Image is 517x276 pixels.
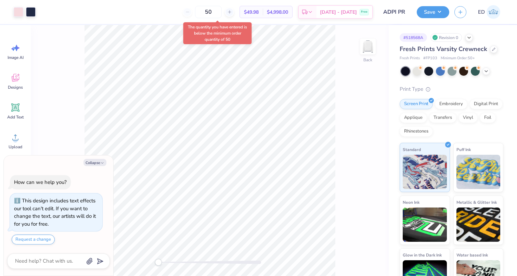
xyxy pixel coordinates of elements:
[400,33,427,42] div: # 518568A
[469,99,503,109] div: Digital Print
[361,40,375,53] img: Back
[475,5,503,19] a: ED
[7,114,24,120] span: Add Text
[480,113,496,123] div: Foil
[400,55,420,61] span: Fresh Prints
[400,85,503,93] div: Print Type
[456,208,501,242] img: Metallic & Glitter Ink
[400,45,487,53] span: Fresh Prints Varsity Crewneck
[400,99,433,109] div: Screen Print
[267,9,288,16] span: $4,998.00
[423,55,437,61] span: # FP103
[361,10,367,14] span: Free
[363,57,372,63] div: Back
[244,9,259,16] span: $49.98
[417,6,449,18] button: Save
[8,85,23,90] span: Designs
[8,55,24,60] span: Image AI
[9,144,22,150] span: Upload
[183,22,252,44] div: The quantity you have entered is below the minimum order quantity of 50
[400,113,427,123] div: Applique
[456,251,488,259] span: Water based Ink
[441,55,475,61] span: Minimum Order: 50 +
[14,197,96,227] div: This design includes text effects our tool can't edit. If you want to change the text, our artist...
[155,259,162,266] div: Accessibility label
[403,199,419,206] span: Neon Ink
[403,251,442,259] span: Glow in the Dark Ink
[14,179,67,186] div: How can we help you?
[400,126,433,137] div: Rhinestones
[456,155,501,189] img: Puff Ink
[378,5,412,19] input: Untitled Design
[403,208,447,242] img: Neon Ink
[456,146,471,153] span: Puff Ink
[430,33,462,42] div: Revision 0
[320,9,357,16] span: [DATE] - [DATE]
[403,155,447,189] img: Standard
[429,113,456,123] div: Transfers
[195,6,222,18] input: – –
[478,8,485,16] span: ED
[487,5,500,19] img: Emily Depew
[83,159,106,166] button: Collapse
[458,113,478,123] div: Vinyl
[435,99,467,109] div: Embroidery
[12,235,55,244] button: Request a change
[403,146,421,153] span: Standard
[456,199,497,206] span: Metallic & Glitter Ink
